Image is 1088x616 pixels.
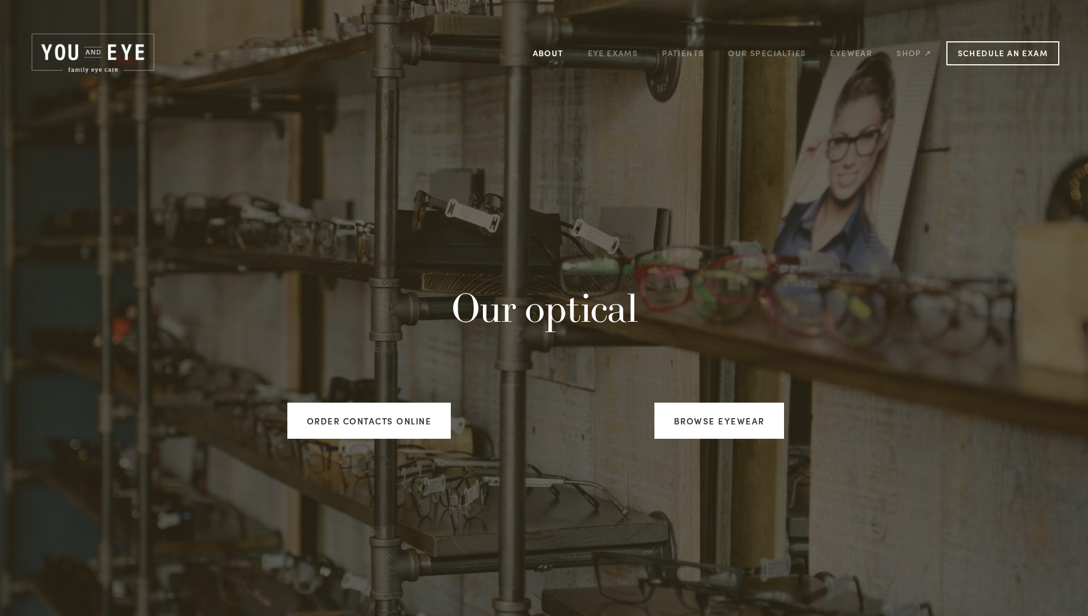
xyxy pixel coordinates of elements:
a: About [533,44,564,62]
a: Eyewear [830,44,872,62]
img: Rochester, MN | You and Eye | Family Eye Care [29,32,157,75]
a: Our Specialties [728,48,806,59]
h1: Our optical [230,284,858,331]
a: Eye Exams [588,44,638,62]
a: Browse Eyewear [654,403,784,439]
a: Patients [662,44,704,62]
a: Order Contacts Online [287,403,451,439]
a: Shop ↗ [896,44,931,62]
a: Schedule an Exam [946,41,1059,65]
